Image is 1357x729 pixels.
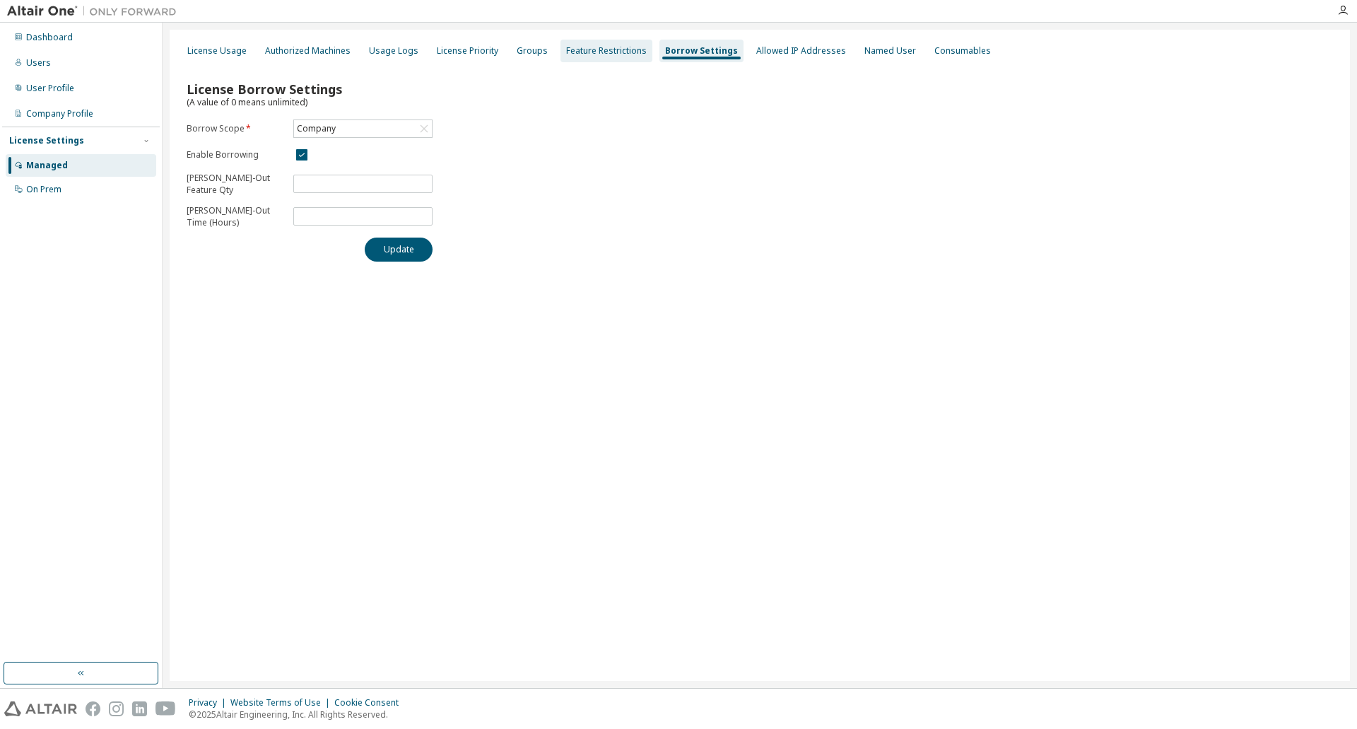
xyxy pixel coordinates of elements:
div: User Profile [26,83,74,94]
img: facebook.svg [86,701,100,716]
div: Consumables [934,45,991,57]
div: Managed [26,160,68,171]
p: [PERSON_NAME]-Out Time (Hours) [187,204,285,228]
div: Users [26,57,51,69]
span: (A value of 0 means unlimited) [187,96,307,108]
div: Authorized Machines [265,45,351,57]
div: Company Profile [26,108,93,119]
img: linkedin.svg [132,701,147,716]
img: altair_logo.svg [4,701,77,716]
div: Feature Restrictions [566,45,647,57]
div: On Prem [26,184,61,195]
p: [PERSON_NAME]-Out Feature Qty [187,172,285,196]
div: Cookie Consent [334,697,407,708]
div: Privacy [189,697,230,708]
span: License Borrow Settings [187,81,342,98]
button: Update [365,238,433,262]
div: Borrow Settings [665,45,738,57]
label: Enable Borrowing [187,149,285,161]
label: Borrow Scope [187,123,285,134]
img: youtube.svg [155,701,176,716]
div: Usage Logs [369,45,418,57]
div: Allowed IP Addresses [756,45,846,57]
img: instagram.svg [109,701,124,716]
div: Company [294,120,432,137]
div: License Priority [437,45,498,57]
div: Groups [517,45,548,57]
img: Altair One [7,4,184,18]
div: Dashboard [26,32,73,43]
div: Website Terms of Use [230,697,334,708]
div: License Usage [187,45,247,57]
p: © 2025 Altair Engineering, Inc. All Rights Reserved. [189,708,407,721]
div: License Settings [9,135,84,146]
div: Named User [864,45,916,57]
div: Company [295,121,338,136]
